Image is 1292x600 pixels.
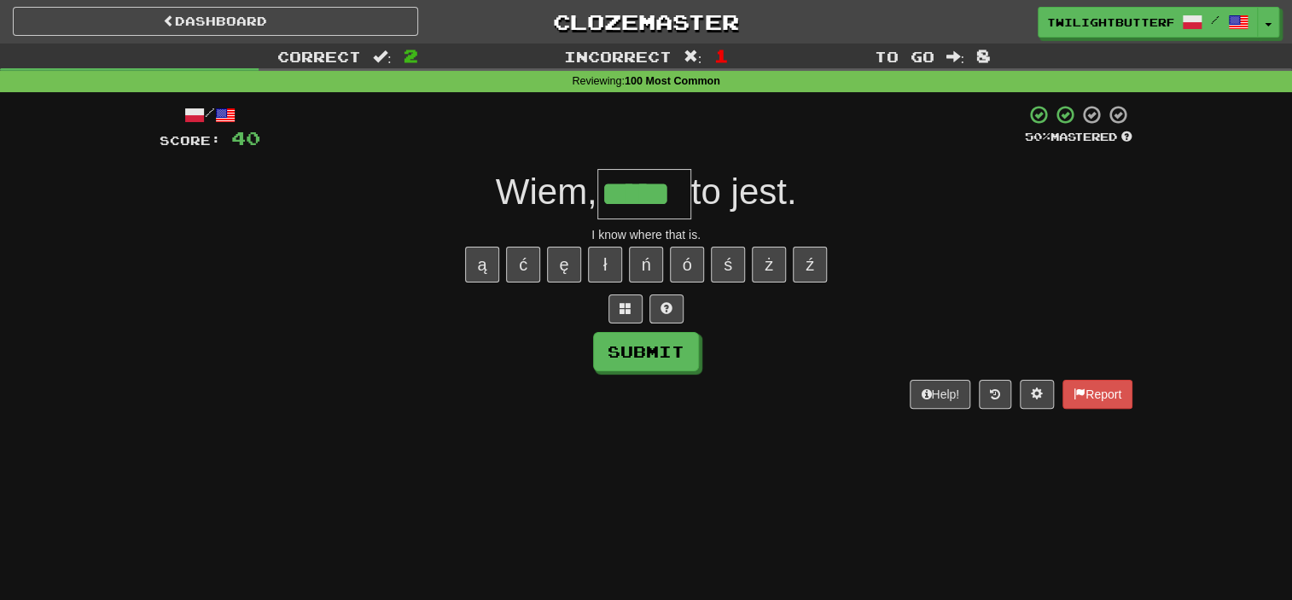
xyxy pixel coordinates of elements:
span: Incorrect [564,48,672,65]
div: Mastered [1025,130,1132,145]
span: : [684,50,702,64]
button: Report [1062,380,1132,409]
button: ę [547,247,581,283]
button: ą [465,247,499,283]
span: TwilightButterfly1 [1047,15,1173,30]
span: 40 [231,127,260,149]
button: Round history (alt+y) [979,380,1011,409]
span: 2 [404,45,418,66]
span: To go [874,48,934,65]
span: Correct [277,48,361,65]
button: Switch sentence to multiple choice alt+p [608,294,643,323]
span: 50 % [1025,130,1050,143]
button: ć [506,247,540,283]
div: / [160,104,260,125]
span: : [946,50,964,64]
a: Dashboard [13,7,418,36]
a: Clozemaster [444,7,849,37]
button: ź [793,247,827,283]
button: Help! [910,380,970,409]
span: 1 [713,45,728,66]
span: 8 [976,45,991,66]
button: ł [588,247,622,283]
span: : [373,50,392,64]
a: TwilightButterfly1 / [1038,7,1258,38]
span: / [1211,14,1219,26]
div: I know where that is. [160,226,1132,243]
strong: 100 Most Common [625,75,720,87]
button: ó [670,247,704,283]
button: ś [711,247,745,283]
button: ż [752,247,786,283]
button: Single letter hint - you only get 1 per sentence and score half the points! alt+h [649,294,684,323]
span: to jest. [691,172,797,212]
span: Score: [160,133,221,148]
button: Submit [593,332,699,371]
span: Wiem, [496,172,597,212]
button: ń [629,247,663,283]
